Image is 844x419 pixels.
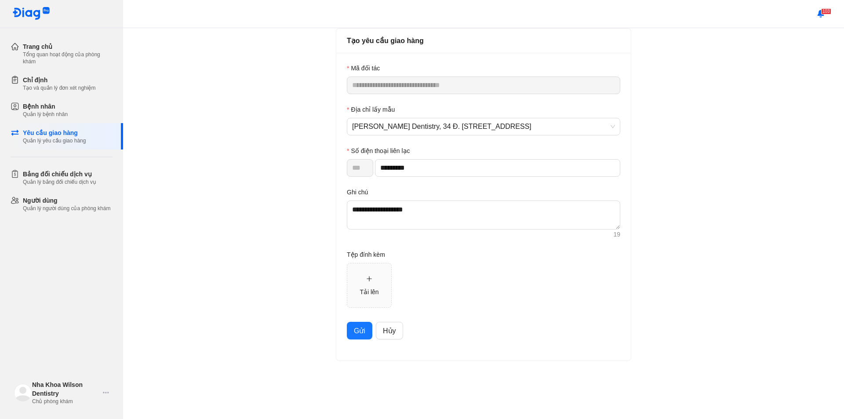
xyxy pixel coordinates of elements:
[360,287,378,297] div: Tải lên
[23,102,68,111] div: Bệnh nhân
[23,196,110,205] div: Người dùng
[23,42,113,51] div: Trang chủ
[347,63,380,73] label: Mã đối tác
[352,118,615,135] span: Wilson Dentistry, 34 Đ. Nguyễn Thị Minh Khai, Đa Kao, Quận 1, Thành phố Hồ Chí Minh 70000
[821,8,831,15] span: 103
[32,380,99,398] div: Nha Khoa Wilson Dentistry
[366,276,372,282] span: plus
[347,105,395,114] label: Địa chỉ lấy mẫu
[32,398,99,405] div: Chủ phòng khám
[23,128,86,137] div: Yêu cầu giao hàng
[376,322,403,339] button: Hủy
[383,325,396,336] span: Hủy
[12,7,50,21] img: logo
[23,179,96,186] div: Quản lý bảng đối chiếu dịch vụ
[23,205,110,212] div: Quản lý người dùng của phòng khám
[23,137,86,144] div: Quản lý yêu cầu giao hàng
[347,35,620,46] div: Tạo yêu cầu giao hàng
[23,76,95,84] div: Chỉ định
[347,187,368,197] label: Ghi chú
[23,84,95,91] div: Tạo và quản lý đơn xét nghiệm
[23,111,68,118] div: Quản lý bệnh nhân
[14,384,32,401] img: logo
[23,51,113,65] div: Tổng quan hoạt động của phòng khám
[347,263,391,307] span: plusTải lên
[347,322,372,339] button: Gửi
[354,325,365,336] span: Gửi
[23,170,96,179] div: Bảng đối chiếu dịch vụ
[347,250,385,259] label: Tệp đính kèm
[347,146,410,156] label: Số điện thoại liên lạc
